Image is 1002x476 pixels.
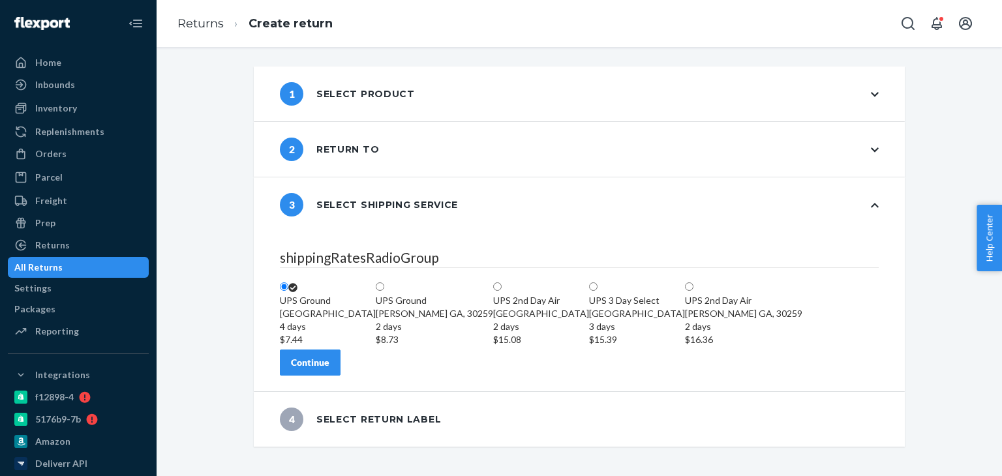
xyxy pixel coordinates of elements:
div: Select shipping service [280,193,458,216]
div: 3 days [589,320,685,333]
a: 5176b9-7b [8,409,149,430]
div: Reporting [35,325,79,338]
a: Parcel [8,167,149,188]
div: UPS 2nd Day Air [685,294,802,307]
div: [GEOGRAPHIC_DATA] [280,307,376,346]
div: Prep [35,216,55,230]
ol: breadcrumbs [167,5,343,43]
div: $7.44 [280,333,376,346]
a: Inventory [8,98,149,119]
input: UPS Ground[GEOGRAPHIC_DATA]4 days$7.44 [280,282,288,291]
div: 5176b9-7b [35,413,81,426]
a: f12898-4 [8,387,149,408]
div: Return to [280,138,379,161]
button: Close Navigation [123,10,149,37]
button: Open Search Box [895,10,921,37]
div: [GEOGRAPHIC_DATA] [589,307,685,346]
a: Prep [8,213,149,233]
div: Select product [280,82,415,106]
div: $16.36 [685,333,802,346]
span: 1 [280,82,303,106]
input: UPS 2nd Day Air[PERSON_NAME] GA, 302592 days$16.36 [685,282,693,291]
div: Continue [291,356,329,369]
div: Home [35,56,61,69]
div: f12898-4 [35,391,74,404]
div: Parcel [35,171,63,184]
div: UPS Ground [280,294,376,307]
a: All Returns [8,257,149,278]
input: UPS 2nd Day Air[GEOGRAPHIC_DATA]2 days$15.08 [493,282,502,291]
div: Returns [35,239,70,252]
a: Returns [177,16,224,31]
a: Deliverr API [8,453,149,474]
div: [PERSON_NAME] GA, 30259 [685,307,802,346]
div: Inbounds [35,78,75,91]
legend: shippingRatesRadioGroup [280,248,879,268]
div: All Returns [14,261,63,274]
div: [PERSON_NAME] GA, 30259 [376,307,493,346]
a: Packages [8,299,149,320]
div: [GEOGRAPHIC_DATA] [493,307,589,346]
div: Replenishments [35,125,104,138]
div: UPS Ground [376,294,493,307]
div: 2 days [376,320,493,333]
div: 4 days [280,320,376,333]
div: Packages [14,303,55,316]
a: Reporting [8,321,149,342]
div: UPS 2nd Day Air [493,294,589,307]
div: Amazon [35,435,70,448]
div: UPS 3 Day Select [589,294,685,307]
button: Integrations [8,364,149,385]
a: Freight [8,190,149,211]
button: Help Center [977,205,1002,271]
div: Deliverr API [35,457,87,470]
a: Returns [8,235,149,256]
div: Freight [35,194,67,207]
div: Orders [35,147,67,160]
div: Select return label [280,408,441,431]
a: Orders [8,143,149,164]
div: 2 days [685,320,802,333]
a: Settings [8,278,149,299]
a: Home [8,52,149,73]
div: 2 days [493,320,589,333]
a: Amazon [8,431,149,452]
div: Settings [14,282,52,295]
a: Inbounds [8,74,149,95]
span: 4 [280,408,303,431]
a: Create return [249,16,333,31]
div: $15.39 [589,333,685,346]
span: 3 [280,193,303,216]
input: UPS 3 Day Select[GEOGRAPHIC_DATA]3 days$15.39 [589,282,598,291]
img: Flexport logo [14,17,70,30]
div: $15.08 [493,333,589,346]
div: Integrations [35,368,90,381]
div: $8.73 [376,333,493,346]
div: Inventory [35,102,77,115]
button: Open notifications [924,10,950,37]
span: 2 [280,138,303,161]
input: UPS Ground[PERSON_NAME] GA, 302592 days$8.73 [376,282,384,291]
button: Open account menu [952,10,979,37]
button: Continue [280,350,341,376]
a: Replenishments [8,121,149,142]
